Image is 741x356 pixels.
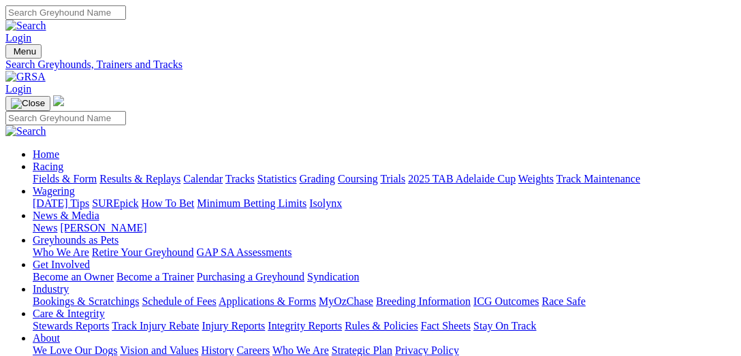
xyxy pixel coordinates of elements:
a: Login [5,32,31,44]
span: Menu [14,46,36,56]
button: Toggle navigation [5,96,50,111]
a: GAP SA Assessments [197,246,292,258]
a: Login [5,83,31,95]
a: Minimum Betting Limits [197,197,306,209]
a: How To Bet [142,197,195,209]
a: Applications & Forms [219,295,316,307]
a: Greyhounds as Pets [33,234,119,246]
a: Care & Integrity [33,308,105,319]
a: We Love Our Dogs [33,344,117,356]
a: Weights [518,173,554,184]
div: Racing [33,173,736,185]
input: Search [5,111,126,125]
a: Vision and Values [120,344,198,356]
input: Search [5,5,126,20]
img: logo-grsa-white.png [53,95,64,106]
a: Purchasing a Greyhound [197,271,304,282]
a: Track Injury Rebate [112,320,199,331]
a: Statistics [257,173,297,184]
a: Fields & Form [33,173,97,184]
div: Greyhounds as Pets [33,246,736,259]
a: Coursing [338,173,378,184]
a: Search Greyhounds, Trainers and Tracks [5,59,736,71]
a: Track Maintenance [556,173,640,184]
a: ICG Outcomes [473,295,539,307]
a: Schedule of Fees [142,295,216,307]
a: Become an Owner [33,271,114,282]
a: Breeding Information [376,295,471,307]
a: Wagering [33,185,75,197]
a: News & Media [33,210,99,221]
a: Calendar [183,173,223,184]
a: MyOzChase [319,295,373,307]
a: [PERSON_NAME] [60,222,146,233]
a: Racing [33,161,63,172]
a: Industry [33,283,69,295]
a: Isolynx [309,197,342,209]
a: Results & Replays [99,173,180,184]
img: Search [5,20,46,32]
a: Get Involved [33,259,90,270]
a: Careers [236,344,270,356]
a: Who We Are [33,246,89,258]
a: History [201,344,234,356]
div: Care & Integrity [33,320,736,332]
div: Get Involved [33,271,736,283]
a: Strategic Plan [332,344,392,356]
a: Become a Trainer [116,271,194,282]
a: SUREpick [92,197,138,209]
a: [DATE] Tips [33,197,89,209]
a: News [33,222,57,233]
a: Who We Are [272,344,329,356]
a: Fact Sheets [421,320,471,331]
a: Injury Reports [202,320,265,331]
a: Tracks [225,173,255,184]
a: About [33,332,60,344]
div: News & Media [33,222,736,234]
a: 2025 TAB Adelaide Cup [408,173,516,184]
a: Trials [380,173,405,184]
img: GRSA [5,71,46,83]
div: Industry [33,295,736,308]
button: Toggle navigation [5,44,42,59]
a: Retire Your Greyhound [92,246,194,258]
a: Stay On Track [473,320,536,331]
a: Syndication [307,271,359,282]
a: Rules & Policies [345,320,418,331]
img: Close [11,98,45,109]
div: Wagering [33,197,736,210]
a: Bookings & Scratchings [33,295,139,307]
a: Integrity Reports [268,320,342,331]
a: Home [33,148,59,160]
a: Grading [300,173,335,184]
img: Search [5,125,46,137]
a: Privacy Policy [395,344,459,356]
a: Stewards Reports [33,320,109,331]
a: Race Safe [541,295,585,307]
